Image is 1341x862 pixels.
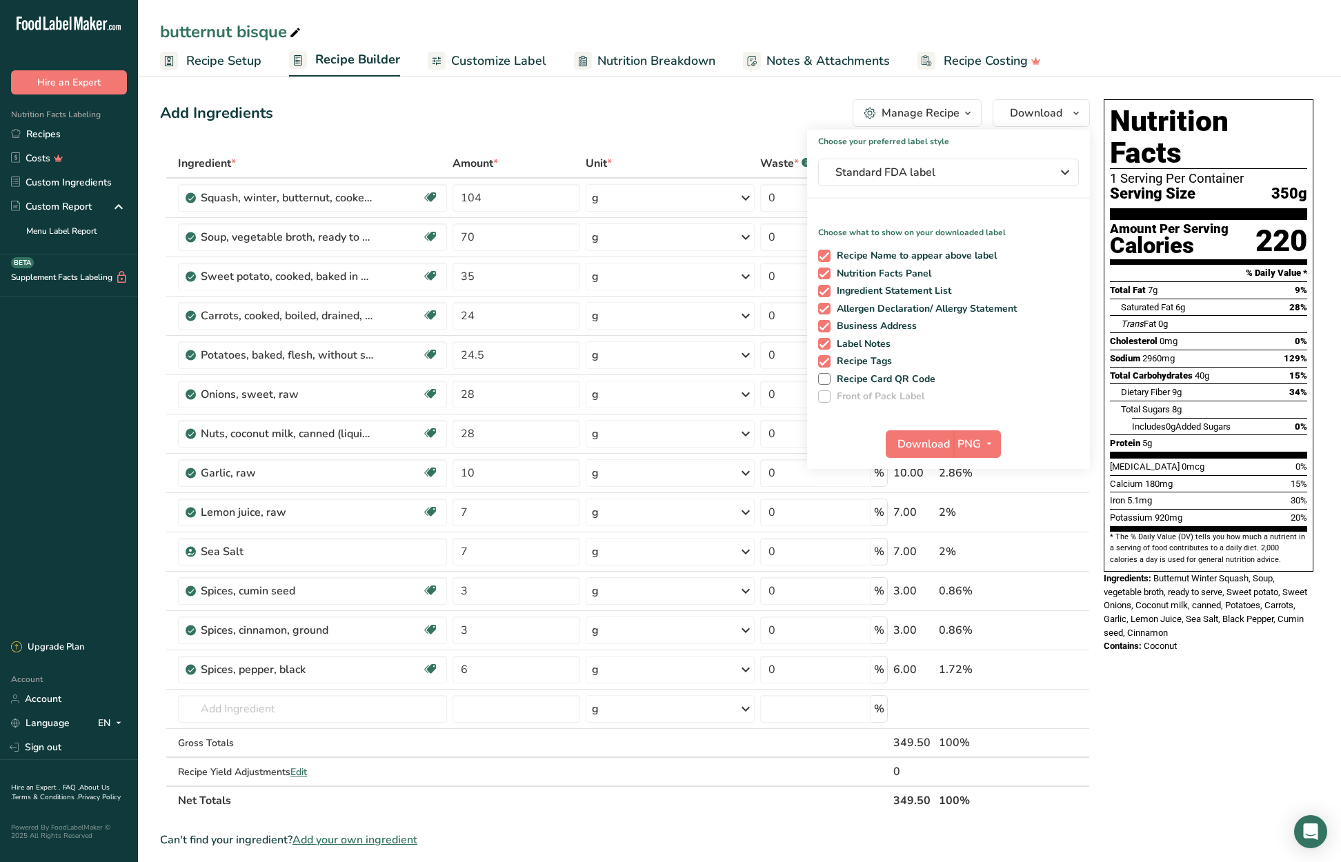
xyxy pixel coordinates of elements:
[1121,319,1156,329] span: Fat
[178,736,447,750] div: Gross Totals
[831,373,936,385] span: Recipe Card QR Code
[766,52,890,70] span: Notes & Attachments
[1289,370,1307,381] span: 15%
[939,734,1024,751] div: 100%
[186,52,261,70] span: Recipe Setup
[835,164,1042,181] span: Standard FDA label
[592,386,599,403] div: g
[1158,319,1168,329] span: 0g
[893,504,934,521] div: 7.00
[1295,461,1307,472] span: 0%
[1172,404,1182,414] span: 8g
[1195,370,1209,381] span: 40g
[1121,302,1173,312] span: Saturated Fat
[1110,265,1307,281] section: % Daily Value *
[1291,495,1307,505] span: 30%
[201,425,373,442] div: Nuts, coconut milk, canned (liquid expressed from grated meat and water)
[939,504,1024,521] div: 2%
[11,711,70,735] a: Language
[201,268,373,285] div: Sweet potato, cooked, baked in skin, flesh, without salt
[831,285,952,297] span: Ingredient Statement List
[1144,641,1177,651] span: Coconut
[1271,186,1307,203] span: 350g
[831,268,932,280] span: Nutrition Facts Panel
[1294,815,1327,848] div: Open Intercom Messenger
[1110,532,1307,565] section: * The % Daily Value (DV) tells you how much a nutrient in a serving of food contributes to a dail...
[201,661,373,678] div: Spices, pepper, black
[11,70,127,94] button: Hire an Expert
[1110,186,1195,203] span: Serving Size
[1289,387,1307,397] span: 34%
[957,436,981,452] span: PNG
[853,99,982,127] button: Manage Recipe
[592,701,599,717] div: g
[1132,421,1231,432] span: Includes Added Sugars
[1110,353,1140,363] span: Sodium
[574,46,715,77] a: Nutrition Breakdown
[1110,336,1158,346] span: Cholesterol
[1295,285,1307,295] span: 9%
[289,44,400,77] a: Recipe Builder
[893,622,934,639] div: 3.00
[893,661,934,678] div: 6.00
[178,695,447,723] input: Add Ingredient
[893,465,934,481] div: 10.00
[917,46,1041,77] a: Recipe Costing
[893,763,934,780] div: 0
[315,50,400,69] span: Recipe Builder
[592,583,599,599] div: g
[160,46,261,77] a: Recipe Setup
[175,785,891,814] th: Net Totals
[1127,495,1152,505] span: 5.1mg
[178,155,236,172] span: Ingredient
[592,543,599,560] div: g
[760,155,811,172] div: Waste
[831,390,925,403] span: Front of Pack Label
[1148,285,1158,295] span: 7g
[939,465,1024,481] div: 2.86%
[160,19,304,44] div: butternut bisque
[743,46,890,77] a: Notes & Attachments
[160,102,273,125] div: Add Ingredients
[98,715,127,732] div: EN
[1110,495,1125,505] span: Iron
[1104,641,1142,651] span: Contains:
[11,257,34,268] div: BETA
[11,641,84,654] div: Upgrade Plan
[592,308,599,324] div: g
[1110,236,1229,256] div: Calories
[807,130,1090,148] h1: Choose your preferred label style
[592,425,599,442] div: g
[936,785,1027,814] th: 100%
[1289,302,1307,312] span: 28%
[1291,512,1307,523] span: 20%
[831,320,917,332] span: Business Address
[1110,479,1143,489] span: Calcium
[592,465,599,481] div: g
[201,347,373,363] div: Potatoes, baked, flesh, without salt
[201,622,373,639] div: Spices, cinnamon, ground
[201,190,373,206] div: Squash, winter, butternut, cooked, baked, without salt
[592,190,599,206] div: g
[292,832,417,848] span: Add your own ingredient
[1295,421,1307,432] span: 0%
[451,52,546,70] span: Customize Label
[160,832,1090,848] div: Can't find your ingredient?
[939,543,1024,560] div: 2%
[1182,461,1204,472] span: 0mcg
[1104,573,1151,583] span: Ingredients:
[818,159,1079,186] button: Standard FDA label
[1010,105,1062,121] span: Download
[893,734,934,751] div: 349.50
[201,543,373,560] div: Sea Salt
[592,504,599,521] div: g
[201,465,373,481] div: Garlic, raw
[1291,479,1307,489] span: 15%
[1104,573,1307,638] span: Butternut Winter Squash, Soup, vegetable broth, ready to serve, Sweet potato, Sweet Onions, Cocon...
[1160,336,1178,346] span: 0mg
[1121,319,1144,329] i: Trans
[592,661,599,678] div: g
[63,783,79,792] a: FAQ .
[201,229,373,245] div: Soup, vegetable broth, ready to serve
[592,347,599,363] div: g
